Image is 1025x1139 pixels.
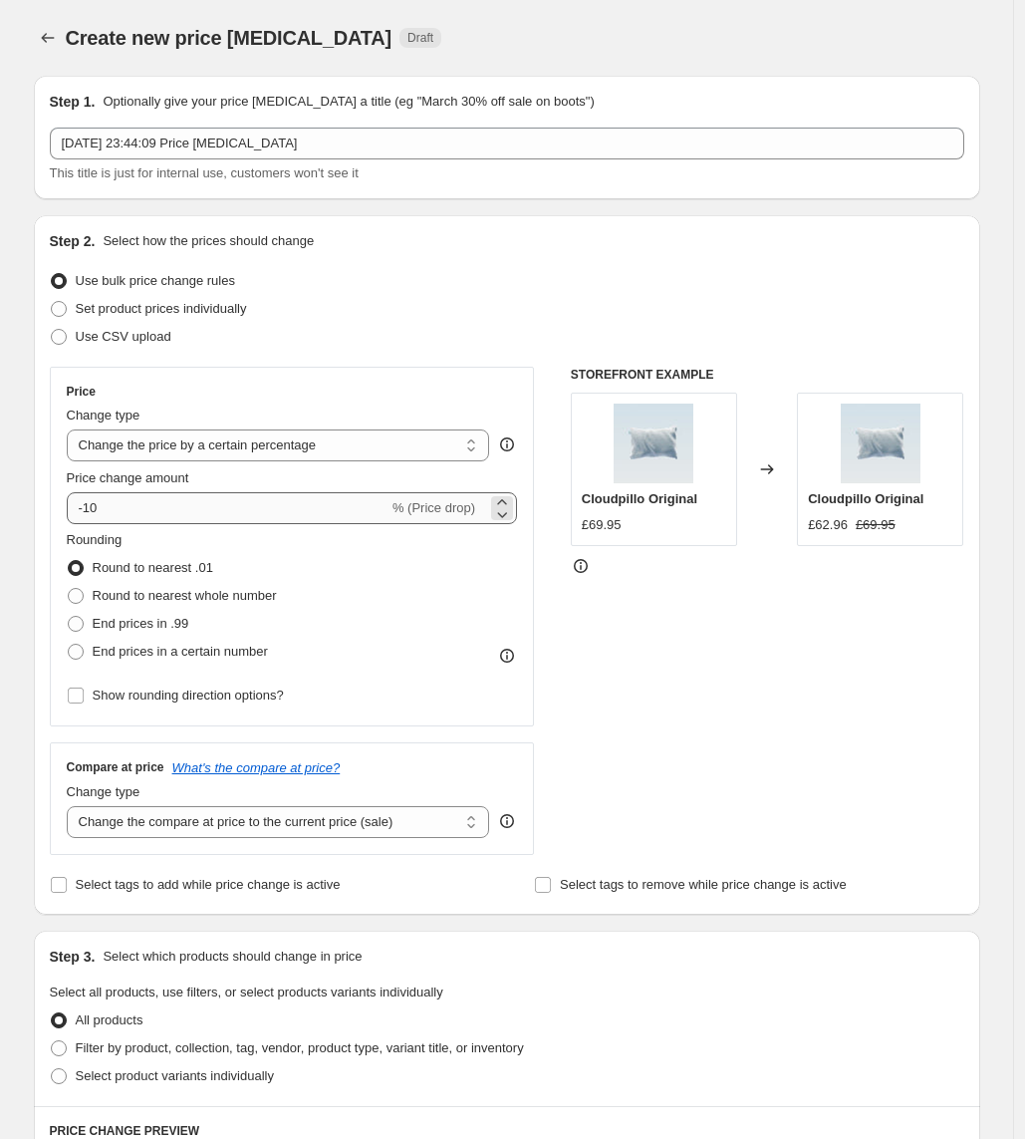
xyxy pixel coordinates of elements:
span: Rounding [67,532,123,547]
input: -15 [67,492,388,524]
span: Create new price [MEDICAL_DATA] [66,27,392,49]
p: Select how the prices should change [103,231,314,251]
span: Select tags to remove while price change is active [560,877,847,892]
div: help [497,811,517,831]
span: Change type [67,408,140,423]
div: £69.95 [582,515,622,535]
span: Select product variants individually [76,1068,274,1083]
span: Cloudpillo Original [582,491,697,506]
input: 30% off holiday sale [50,128,964,159]
h3: Price [67,384,96,400]
div: £62.96 [808,515,848,535]
span: Round to nearest .01 [93,560,213,575]
span: Draft [407,30,433,46]
span: End prices in a certain number [93,644,268,659]
span: % (Price drop) [392,500,475,515]
span: Change type [67,784,140,799]
span: Filter by product, collection, tag, vendor, product type, variant title, or inventory [76,1040,524,1055]
img: Frame_1028_80x.jpg [841,404,920,483]
div: help [497,434,517,454]
h3: Compare at price [67,759,164,775]
h2: Step 1. [50,92,96,112]
h2: Step 2. [50,231,96,251]
span: All products [76,1012,143,1027]
h2: Step 3. [50,947,96,967]
p: Select which products should change in price [103,947,362,967]
span: Use bulk price change rules [76,273,235,288]
span: End prices in .99 [93,616,189,631]
span: Select all products, use filters, or select products variants individually [50,985,443,999]
h6: STOREFRONT EXAMPLE [571,367,964,383]
span: This title is just for internal use, customers won't see it [50,165,359,180]
span: Select tags to add while price change is active [76,877,341,892]
span: Show rounding direction options? [93,688,284,703]
span: Use CSV upload [76,329,171,344]
strike: £69.95 [856,515,896,535]
p: Optionally give your price [MEDICAL_DATA] a title (eg "March 30% off sale on boots") [103,92,594,112]
span: Cloudpillo Original [808,491,923,506]
span: Price change amount [67,470,189,485]
img: Frame_1028_80x.jpg [614,404,693,483]
button: What's the compare at price? [172,760,341,775]
span: Set product prices individually [76,301,247,316]
button: Price change jobs [34,24,62,52]
span: Round to nearest whole number [93,588,277,603]
h6: PRICE CHANGE PREVIEW [50,1123,964,1139]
